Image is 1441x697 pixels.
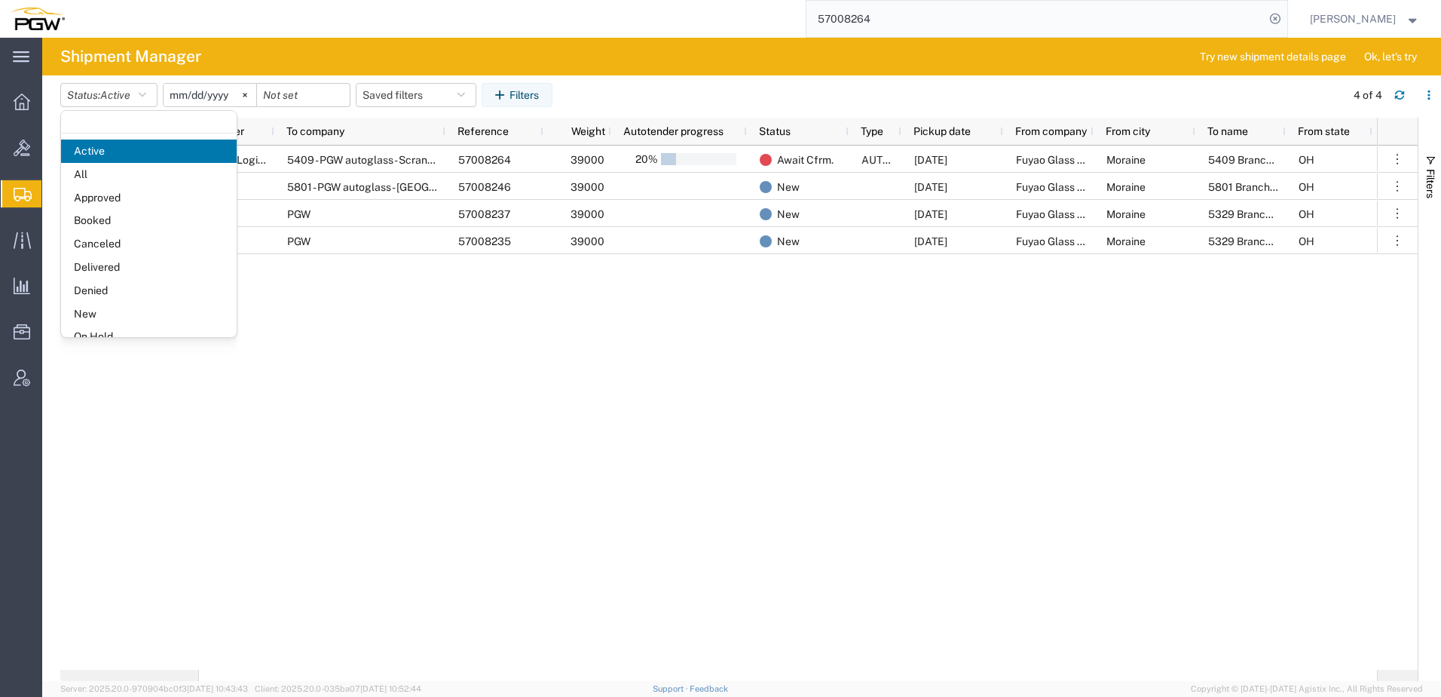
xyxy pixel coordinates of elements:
[1310,11,1396,27] span: Amber Hickey
[653,684,690,693] a: Support
[571,154,604,166] span: 39000
[1354,88,1382,103] div: 4 of 4
[1207,125,1248,137] span: To name
[1106,208,1146,220] span: Moraine
[61,140,237,163] span: Active
[690,684,728,693] a: Feedback
[1016,235,1135,247] span: Fuyao Glass America Inc
[1106,125,1150,137] span: From city
[458,181,511,193] span: 57008246
[777,201,800,228] span: New
[571,208,604,220] span: 39000
[571,235,604,247] span: 39000
[1309,10,1421,28] button: [PERSON_NAME]
[1299,208,1314,220] span: OH
[1424,169,1436,198] span: Filters
[360,684,421,693] span: [DATE] 10:52:44
[1191,683,1423,695] span: Copyright © [DATE]-[DATE] Agistix Inc., All Rights Reserved
[458,235,511,247] span: 57008235
[1208,154,1318,166] span: 5409 Branch Manager
[861,154,932,166] span: AUTOTENDER
[457,125,509,137] span: Reference
[164,84,256,106] input: Not set
[61,256,237,279] span: Delivered
[1200,49,1346,65] span: Try new shipment details page
[60,684,248,693] span: Server: 2025.20.0-970904bc0f3
[458,208,510,220] span: 57008237
[777,173,800,201] span: New
[287,181,527,193] span: 5801 - PGW autoglass - Fort Worth Hub
[1299,181,1314,193] span: OH
[1208,235,1317,247] span: 5329 Branch Manager
[187,684,248,693] span: [DATE] 10:43:43
[482,83,552,107] button: Filters
[1016,154,1135,166] span: Fuyao Glass America Inc
[623,125,724,137] span: Autotender progress
[1015,125,1087,137] span: From company
[1016,208,1135,220] span: Fuyao Glass America Inc
[914,181,947,193] span: 10/03/2025
[61,232,237,256] span: Canceled
[61,209,237,232] span: Booked
[1106,235,1146,247] span: Moraine
[777,228,800,255] span: New
[255,684,421,693] span: Client: 2025.20.0-035ba07
[624,146,658,173] div: 20%
[914,208,947,220] span: 10/03/2025
[913,125,971,137] span: Pickup date
[1106,154,1146,166] span: Moraine
[777,146,834,173] span: Await Cfrm.
[1016,181,1135,193] span: Fuyao Glass America Inc
[286,125,344,137] span: To company
[61,163,237,186] span: All
[1106,181,1146,193] span: Moraine
[458,154,511,166] span: 57008264
[571,181,604,193] span: 39000
[212,154,298,166] span: WEL Logistics Inc
[61,325,237,348] span: On Hold
[61,186,237,210] span: Approved
[555,125,605,137] span: Weight
[1208,208,1317,220] span: 5329 Branch Manager
[287,235,311,247] span: PGW
[356,83,476,107] button: Saved filters
[806,1,1265,37] input: Search for shipment number, reference number
[287,208,311,220] span: PGW
[1299,154,1314,166] span: OH
[60,83,158,107] button: Status:Active
[1351,45,1430,69] button: Ok, let's try
[1298,125,1350,137] span: From state
[257,84,350,106] input: Not set
[287,154,443,166] span: 5409 - PGW autoglass - Scranton
[100,89,130,101] span: Active
[914,154,947,166] span: 10/03/2025
[759,125,791,137] span: Status
[1299,235,1314,247] span: OH
[914,235,947,247] span: 10/03/2025
[861,125,883,137] span: Type
[60,38,201,75] h4: Shipment Manager
[1208,181,1316,193] span: 5801 Branch Manager
[61,302,237,326] span: New
[61,279,237,302] span: Denied
[11,8,65,30] img: logo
